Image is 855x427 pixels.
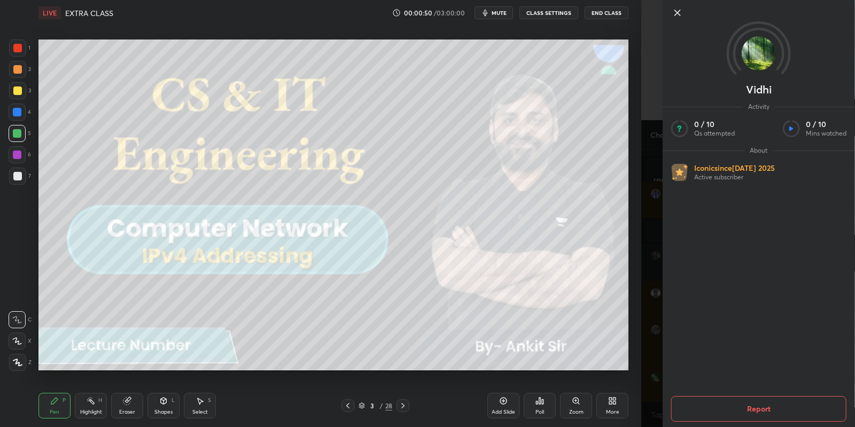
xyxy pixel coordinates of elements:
[744,146,773,155] span: About
[9,61,31,78] div: 2
[380,402,383,409] div: /
[50,409,59,415] div: Pen
[694,173,775,181] p: Active subscriber
[519,6,578,19] button: CLASS SETTINGS
[606,409,619,415] div: More
[9,168,31,185] div: 7
[671,396,846,422] button: Report
[80,409,102,415] div: Highlight
[694,120,735,129] p: 0 / 10
[9,125,31,142] div: 5
[9,333,32,350] div: X
[694,163,775,173] p: Iconic since [DATE] 2025
[172,398,175,403] div: L
[367,402,378,409] div: 3
[806,129,846,138] p: Mins watched
[569,409,584,415] div: Zoom
[98,398,102,403] div: H
[63,398,66,403] div: P
[65,8,113,18] h4: EXTRA CLASS
[9,104,31,121] div: 4
[9,146,31,163] div: 6
[154,409,173,415] div: Shapes
[9,82,31,99] div: 3
[492,9,507,17] span: mute
[492,409,515,415] div: Add Slide
[746,85,772,94] p: Vidhi
[119,409,135,415] div: Eraser
[9,311,32,328] div: C
[585,6,628,19] button: End Class
[9,354,32,371] div: Z
[192,409,208,415] div: Select
[475,6,513,19] button: mute
[743,102,775,111] span: Activity
[208,398,211,403] div: S
[385,401,392,410] div: 28
[694,129,735,138] p: Qs attempted
[38,6,61,19] div: LIVE
[806,120,846,129] p: 0 / 10
[535,409,544,415] div: Poll
[742,36,776,70] img: 3
[9,39,30,57] div: 1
